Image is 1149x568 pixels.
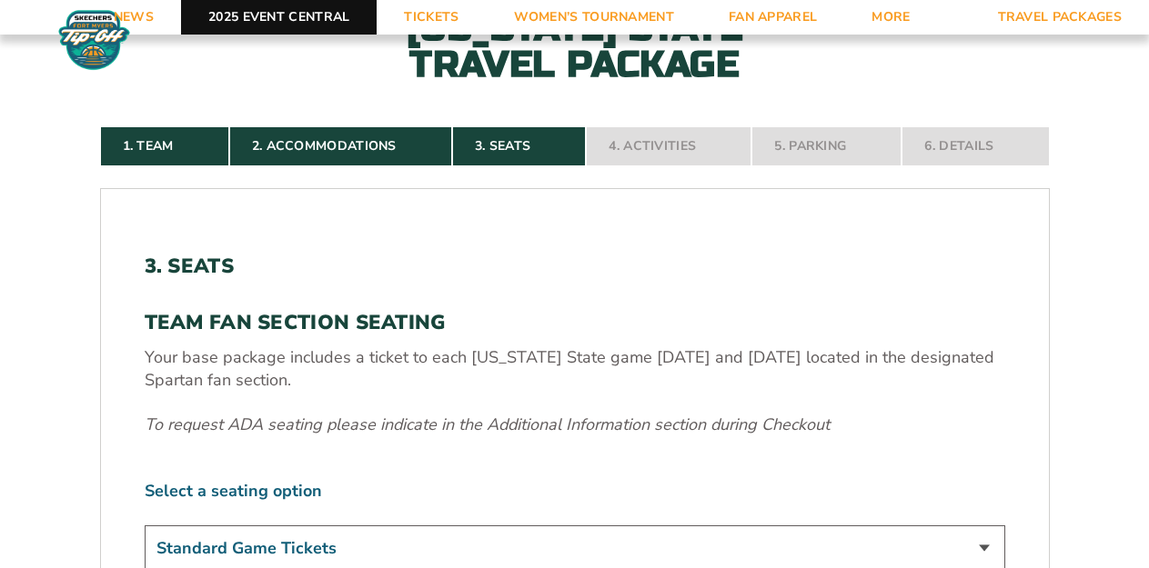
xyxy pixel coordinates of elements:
[375,10,775,83] h2: [US_STATE] State Travel Package
[145,311,1005,334] h3: TEAM FAN SECTION SEATING
[229,126,452,166] a: 2. Accommodations
[145,414,830,435] em: To request ADA seating please indicate in the Additional Information section during Checkout
[145,254,1005,278] h2: 3. Seats
[145,346,1005,392] p: Your base package includes a ticket to each [US_STATE] State game [DATE] and [DATE] located in th...
[145,480,1005,503] label: Select a seating option
[100,126,229,166] a: 1. Team
[55,9,134,71] img: Fort Myers Tip-Off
